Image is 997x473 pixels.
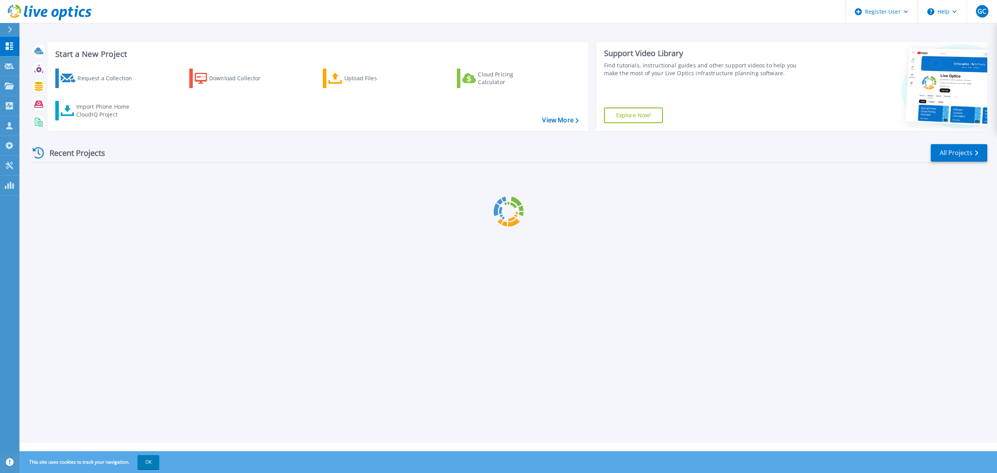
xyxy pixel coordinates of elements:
[21,455,159,469] span: This site uses cookies to track your navigation.
[457,69,544,88] a: Cloud Pricing Calculator
[542,116,578,124] a: View More
[209,71,271,86] div: Download Collector
[76,103,137,118] div: Import Phone Home CloudIQ Project
[978,8,986,14] span: GC
[604,62,806,77] div: Find tutorials, instructional guides and other support videos to help you make the most of your L...
[604,108,663,123] a: Explore Now!
[604,48,806,58] div: Support Video Library
[55,50,578,58] h3: Start a New Project
[189,69,276,88] a: Download Collector
[931,144,987,162] a: All Projects
[344,71,407,86] div: Upload Files
[78,71,140,86] div: Request a Collection
[30,143,116,162] div: Recent Projects
[137,455,159,469] button: OK
[55,69,142,88] a: Request a Collection
[323,69,410,88] a: Upload Files
[478,71,540,86] div: Cloud Pricing Calculator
